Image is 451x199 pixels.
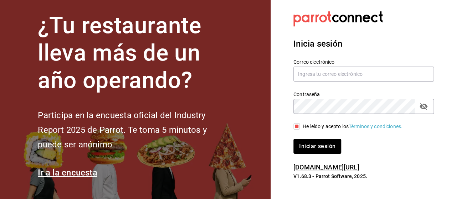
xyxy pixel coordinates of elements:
p: V1.68.3 - Parrot Software, 2025. [293,173,434,180]
button: Iniciar sesión [293,139,341,154]
h1: ¿Tu restaurante lleva más de un año operando? [38,12,230,94]
a: [DOMAIN_NAME][URL] [293,163,359,171]
h3: Inicia sesión [293,37,434,50]
div: He leído y acepto los [303,123,403,130]
a: Términos y condiciones. [349,124,403,129]
input: Ingresa tu correo electrónico [293,67,434,82]
label: Correo electrónico [293,59,434,64]
label: Contraseña [293,92,434,97]
a: Ir a la encuesta [38,168,97,178]
button: passwordField [417,100,430,112]
h2: Participa en la encuesta oficial del Industry Report 2025 de Parrot. Te toma 5 minutos y puede se... [38,108,230,152]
